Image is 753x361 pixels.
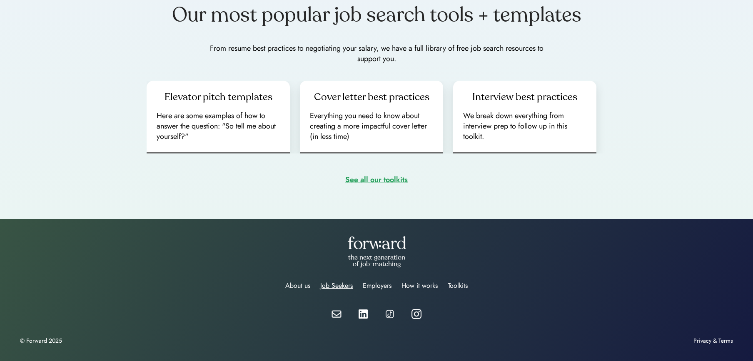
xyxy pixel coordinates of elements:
img: email-white.svg [332,310,342,318]
div: Job Seekers [320,281,353,291]
div: © Forward 2025 [20,337,62,344]
div: Cover letter best practices [314,91,429,104]
img: tiktok%20icon.png [385,309,395,319]
div: Here are some examples of how to answer the question: "So tell me about yourself?" [157,111,280,142]
div: Privacy & Terms [693,337,733,344]
img: instagram%20icon%20white.webp [411,309,421,319]
div: See all our toolkits [345,173,408,186]
img: forward-logo-white.png [347,236,406,249]
div: How it works [401,281,438,291]
div: Our most popular job search tools + templates [172,3,581,27]
div: We break down everything from interview prep to follow up in this toolkit. [463,111,586,142]
div: Everything you need to know about creating a more impactful cover letter (in less time) [310,111,433,142]
div: Employers [363,281,391,291]
img: linkedin-white.svg [358,309,368,319]
div: From resume best practices to negotiating your salary, we have a full library of free job search ... [202,43,551,64]
div: Elevator pitch templates [165,91,272,104]
div: Toolkits [448,281,468,291]
div: Interview best practices [472,91,577,104]
div: About us [285,281,310,291]
div: the next generation of job-matching [344,254,409,267]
